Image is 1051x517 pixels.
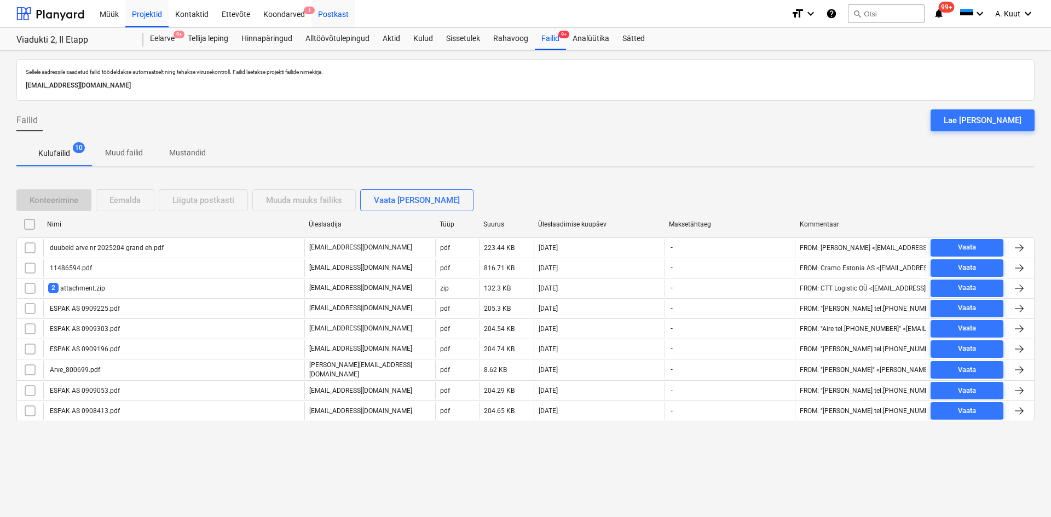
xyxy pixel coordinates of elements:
div: 204.65 KB [484,407,515,415]
span: - [669,344,674,353]
span: 9+ [558,31,569,38]
div: Eelarve [143,28,181,50]
button: Vaata [PERSON_NAME] [360,189,473,211]
p: [EMAIL_ADDRESS][DOMAIN_NAME] [309,304,412,313]
i: keyboard_arrow_down [1021,7,1035,20]
a: Eelarve9+ [143,28,181,50]
div: 204.54 KB [484,325,515,333]
div: Lae [PERSON_NAME] [944,113,1021,127]
div: 816.71 KB [484,264,515,272]
button: Vaata [931,239,1003,257]
div: pdf [440,366,450,374]
div: Vaata [958,322,976,335]
button: Lae [PERSON_NAME] [931,109,1035,131]
span: Failid [16,114,38,127]
div: Üleslaadimise kuupäev [538,220,660,228]
p: [PERSON_NAME][EMAIL_ADDRESS][DOMAIN_NAME] [309,361,431,379]
div: [DATE] [539,345,558,353]
i: keyboard_arrow_down [973,7,986,20]
span: - [669,283,674,293]
button: Vaata [931,402,1003,420]
span: 10 [73,142,85,153]
div: Vaata [PERSON_NAME] [374,193,460,207]
div: Vaata [958,342,976,355]
div: Maksetähtaeg [669,220,791,228]
a: Failid9+ [535,28,566,50]
div: 205.3 KB [484,305,511,312]
div: [DATE] [539,264,558,272]
div: [DATE] [539,407,558,415]
button: Vaata [931,320,1003,338]
div: Kommentaar [800,220,922,228]
div: 223.44 KB [484,244,515,252]
span: - [669,406,674,416]
div: Vaata [958,241,976,254]
p: [EMAIL_ADDRESS][DOMAIN_NAME] [309,283,412,293]
div: Üleslaadija [309,220,431,228]
div: Failid [535,28,566,50]
div: Suurus [483,220,529,228]
p: [EMAIL_ADDRESS][DOMAIN_NAME] [309,243,412,252]
div: Vaata [958,302,976,315]
button: Vaata [931,340,1003,358]
div: [DATE] [539,325,558,333]
div: pdf [440,264,450,272]
div: Vaata [958,385,976,397]
p: [EMAIL_ADDRESS][DOMAIN_NAME] [26,80,1025,91]
a: Hinnapäringud [235,28,299,50]
i: Abikeskus [826,7,837,20]
p: [EMAIL_ADDRESS][DOMAIN_NAME] [309,344,412,353]
iframe: Chat Widget [996,464,1051,517]
span: A. Kuut [995,9,1020,18]
p: [EMAIL_ADDRESS][DOMAIN_NAME] [309,263,412,272]
div: Alltöövõtulepingud [299,28,376,50]
span: - [669,365,674,374]
a: Aktid [376,28,407,50]
p: [EMAIL_ADDRESS][DOMAIN_NAME] [309,406,412,416]
i: keyboard_arrow_down [804,7,817,20]
a: Sätted [616,28,651,50]
button: Vaata [931,361,1003,379]
div: Vaata [958,282,976,294]
div: pdf [440,407,450,415]
div: Vestlusvidin [996,464,1051,517]
div: ESPAK AS 0908413.pdf [48,407,120,415]
div: Sissetulek [440,28,487,50]
div: ESPAK AS 0909196.pdf [48,345,120,353]
p: Mustandid [169,147,206,159]
button: Vaata [931,300,1003,317]
div: ESPAK AS 0909303.pdf [48,325,120,333]
span: search [853,9,862,18]
button: Vaata [931,259,1003,277]
div: Vaata [958,405,976,417]
div: Vaata [958,364,976,376]
div: Viadukti 2, II Etapp [16,34,130,46]
div: Tüüp [440,220,475,228]
span: - [669,324,674,333]
p: Kulufailid [38,148,70,159]
div: 132.3 KB [484,284,511,292]
a: Rahavoog [487,28,535,50]
div: [DATE] [539,244,558,252]
div: pdf [440,244,450,252]
div: 11486594.pdf [48,264,92,272]
button: Vaata [931,382,1003,399]
p: [EMAIL_ADDRESS][DOMAIN_NAME] [309,386,412,396]
div: [DATE] [539,387,558,394]
div: zip [440,284,449,292]
span: - [669,263,674,272]
span: 99+ [939,2,955,13]
div: pdf [440,325,450,333]
span: - [669,243,674,252]
div: pdf [440,387,450,394]
div: Arve_800699.pdf [48,366,100,374]
button: Otsi [848,4,925,23]
span: 9+ [174,31,184,38]
div: ESPAK AS 0909053.pdf [48,387,120,394]
p: [EMAIL_ADDRESS][DOMAIN_NAME] [309,324,412,333]
span: 1 [304,7,315,14]
div: [DATE] [539,305,558,312]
